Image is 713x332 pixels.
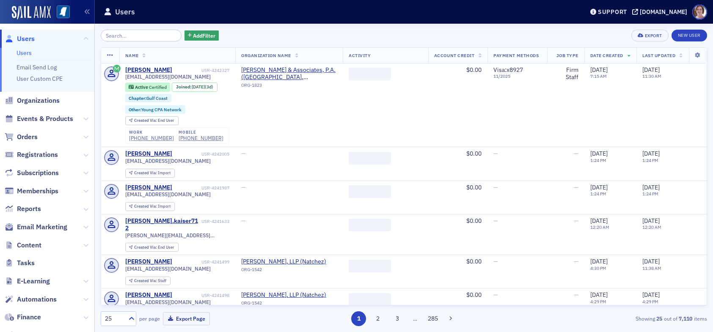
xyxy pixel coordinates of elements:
a: Email Marketing [5,222,67,232]
span: [EMAIL_ADDRESS][DOMAIN_NAME] [125,74,211,80]
a: View Homepage [51,5,70,20]
input: Search… [101,30,182,41]
a: [PHONE_NUMBER] [179,135,223,141]
div: mobile [179,130,223,135]
div: Support [598,8,627,16]
a: Orders [5,132,38,142]
span: Registrations [17,150,58,159]
span: Orders [17,132,38,142]
span: [DATE] [642,66,660,74]
a: Email Send Log [17,63,57,71]
span: Chapter : [129,95,146,101]
div: ORG-1542 [241,267,326,275]
time: 1:24 PM [642,157,658,163]
span: [DATE] [590,184,608,191]
span: — [574,291,578,299]
span: [DATE] [590,66,608,74]
time: 11:38 AM [642,265,661,271]
span: Organizations [17,96,60,105]
div: Active: Active: Certified [125,82,171,92]
div: [PHONE_NUMBER] [129,135,174,141]
div: Import [134,204,171,209]
span: [DATE] [642,258,660,265]
span: Created Via : [134,118,158,123]
span: [PERSON_NAME][EMAIL_ADDRESS][DOMAIN_NAME] [125,232,230,239]
span: ‌ [349,219,391,231]
a: E-Learning [5,277,50,286]
span: [DATE] [192,84,205,90]
span: Add Filter [193,32,215,39]
span: — [241,217,246,225]
span: Tasks [17,258,35,268]
span: Job Type [556,52,578,58]
a: Users [17,49,32,57]
span: [EMAIL_ADDRESS][DOMAIN_NAME] [125,299,211,305]
a: [PERSON_NAME] [125,66,172,74]
a: [PERSON_NAME].kaiser712 [125,217,200,232]
span: Created Via : [134,244,158,250]
span: $0.00 [466,258,482,265]
div: USR-4242005 [173,151,229,157]
span: Payment Methods [493,52,539,58]
strong: 25 [655,315,664,322]
a: [PERSON_NAME] & Associates, P.A. ([GEOGRAPHIC_DATA], [GEOGRAPHIC_DATA]) [241,66,337,81]
div: USR-4241633 [201,219,229,224]
label: per page [139,315,160,322]
time: 12:20 AM [642,224,661,230]
span: [DATE] [590,150,608,157]
button: 285 [425,311,440,326]
button: 3 [390,311,405,326]
button: 1 [351,311,366,326]
time: 1:24 PM [590,157,606,163]
div: Chapter: [125,94,172,102]
time: 4:30 PM [590,265,606,271]
div: Firm Staff [553,66,578,81]
span: Certified [149,84,167,90]
a: Events & Products [5,114,73,123]
a: Registrations [5,150,58,159]
div: USR-4241498 [173,293,229,298]
span: — [493,291,498,299]
span: [EMAIL_ADDRESS][DOMAIN_NAME] [125,158,211,164]
span: Memberships [17,187,58,196]
a: SailAMX [12,6,51,19]
time: 12:20 AM [590,224,609,230]
span: — [574,184,578,191]
div: Created Via: Import [125,202,175,211]
div: Created Via: End User [125,243,179,252]
strong: 7,110 [677,315,694,322]
span: Finance [17,313,41,322]
span: Profile [692,5,707,19]
button: Export [631,30,668,41]
div: USR-4242327 [173,68,229,73]
span: $0.00 [466,217,482,225]
img: SailAMX [57,5,70,19]
span: Silas Simmons, LLP (Natchez) [241,258,326,266]
div: Import [134,171,171,176]
h1: Users [115,7,135,17]
span: — [574,217,578,225]
div: (3d) [192,84,213,90]
a: Automations [5,295,57,304]
span: — [493,184,498,191]
span: Other : [129,107,141,112]
a: Organizations [5,96,60,105]
span: Content [17,241,41,250]
a: Memberships [5,187,58,196]
span: Events & Products [17,114,73,123]
span: Automations [17,295,57,304]
div: Joined: 2025-08-15 00:00:00 [172,82,217,92]
div: 25 [105,314,124,323]
span: — [574,258,578,265]
div: USR-4241987 [173,185,229,191]
div: Created Via: Import [125,169,175,178]
span: Subscriptions [17,168,59,178]
span: Email Marketing [17,222,67,232]
a: Subscriptions [5,168,59,178]
span: — [493,217,498,225]
a: [PERSON_NAME] [125,184,172,192]
div: [PERSON_NAME] [125,150,172,158]
button: AddFilter [184,30,219,41]
a: [PERSON_NAME] [125,258,172,266]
